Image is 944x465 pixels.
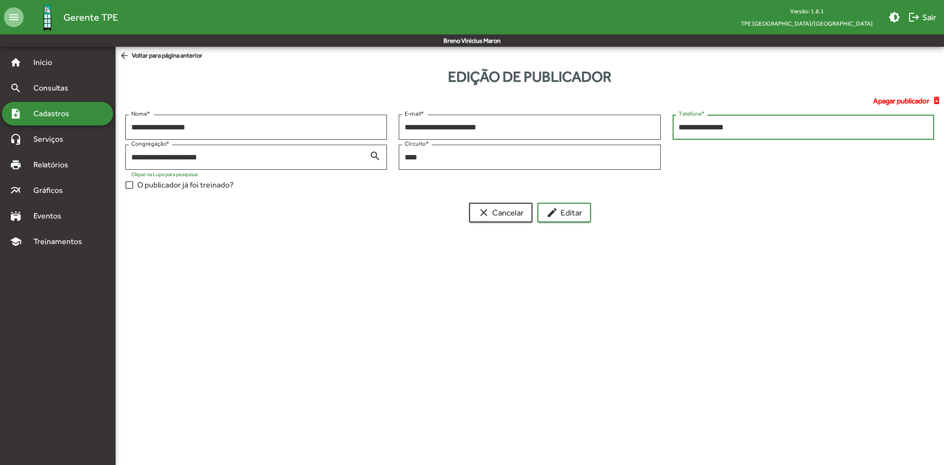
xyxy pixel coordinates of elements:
span: Cancelar [478,204,524,221]
mat-icon: delete_forever [932,95,944,106]
mat-icon: multiline_chart [10,185,22,196]
span: Consultas [28,82,81,94]
span: Gerente TPE [63,9,118,25]
mat-icon: arrow_back [119,51,132,62]
mat-icon: school [10,236,22,248]
mat-icon: menu [4,7,24,27]
mat-hint: Clique na Lupa para pesquisar. [131,171,199,177]
mat-icon: logout [908,11,920,23]
div: Edição de publicador [116,65,944,88]
span: Gráficos [28,185,76,196]
mat-icon: edit [546,207,558,218]
button: Cancelar [469,203,532,222]
span: Eventos [28,210,75,222]
div: Versão: 1.8.1 [733,5,881,17]
span: Cadastros [28,108,82,120]
mat-icon: print [10,159,22,171]
span: Editar [546,204,582,221]
mat-icon: headset_mic [10,133,22,145]
mat-icon: search [369,150,381,161]
mat-icon: clear [478,207,490,218]
button: Sair [904,8,940,26]
span: Sair [908,8,936,26]
span: TPE [GEOGRAPHIC_DATA]/[GEOGRAPHIC_DATA] [733,17,881,30]
img: Logo [31,1,63,33]
span: Treinamentos [28,236,94,248]
mat-icon: home [10,57,22,68]
span: Início [28,57,66,68]
button: Editar [537,203,591,222]
a: Gerente TPE [24,1,118,33]
span: Relatórios [28,159,81,171]
mat-icon: note_add [10,108,22,120]
span: Voltar para página anterior [119,51,203,62]
mat-icon: brightness_medium [888,11,900,23]
span: Apagar publicador [873,95,929,107]
span: O publicador já foi treinado? [137,179,234,191]
mat-icon: stadium [10,210,22,222]
span: Serviços [28,133,77,145]
mat-icon: search [10,82,22,94]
